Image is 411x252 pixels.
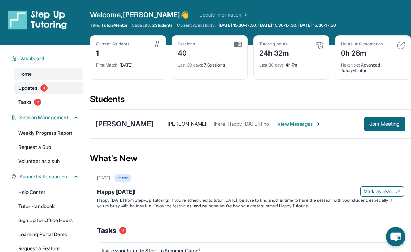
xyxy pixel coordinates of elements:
a: Weekly Progress Report [14,127,83,139]
a: Tutor Handbook [14,200,83,213]
button: Session Management [17,114,79,121]
div: Advanced Tutor/Mentor [341,58,405,74]
div: Happy [DATE]! [97,188,404,197]
button: Join Meeting [364,117,405,131]
img: card [315,41,323,50]
button: Mark as read [360,186,404,197]
div: What's New [90,143,411,174]
div: Sessions [178,41,195,47]
img: Chevron Right [241,11,248,18]
div: 24h 32m [259,47,289,58]
span: [DATE] 15:30-17:30, [DATE] 15:30-17:30, [DATE] 15:30-17:30 [219,23,336,28]
button: chat-button [386,227,405,246]
span: Welcome, [PERSON_NAME] 👋 [90,10,189,20]
span: Tasks [97,226,116,235]
span: Last 30 days : [178,62,203,68]
a: Home [14,68,83,80]
span: Session Management [19,114,68,121]
div: 0h 28m [341,47,383,58]
img: card [154,41,160,47]
p: Happy [DATE] from Step-Up Tutoring! If you're scheduled to tutor [DATE], be sure to find another ... [97,197,404,209]
span: Tasks [18,99,31,106]
div: 1 [96,47,129,58]
span: [PERSON_NAME] : [167,121,207,127]
div: Students [90,94,411,109]
div: Current Students [96,41,129,47]
span: Support & Resources [19,173,67,180]
img: card [397,41,405,50]
div: [DATE] [96,58,160,68]
span: 2 [34,99,41,106]
span: Updates [18,84,38,92]
button: Dashboard [17,55,79,62]
img: Chevron-Right [316,121,321,127]
span: View Messages [277,120,321,127]
span: 2 [119,227,126,234]
span: Mark as read [363,188,392,195]
div: Tutoring hours [259,41,289,47]
span: 3 [40,84,48,92]
a: Request a Sub [14,141,83,153]
div: 7 Sessions [178,58,242,68]
img: card [234,41,242,48]
img: logo [8,10,67,30]
span: Capacity: [132,23,151,28]
span: Home [18,70,32,77]
a: Updates3 [14,82,83,94]
img: Mark as read [395,189,401,194]
span: Last 30 days : [259,62,285,68]
span: Current Availability: [177,23,216,28]
a: [DATE] 15:30-17:30, [DATE] 15:30-17:30, [DATE] 15:30-17:30 [217,23,337,28]
div: Hours until promotion [341,41,383,47]
span: Title: [90,23,100,28]
span: Next title : [341,62,360,68]
div: [PERSON_NAME] [96,119,153,129]
div: 4h 7m [259,58,323,68]
a: Help Center [14,186,83,199]
button: Support & Resources [17,173,79,180]
span: Tutor/Mentor [101,23,127,28]
a: Tasks2 [14,96,83,108]
span: Dashboard [19,55,44,62]
div: 40 [178,47,195,58]
a: Sign Up for Office Hours [14,214,83,227]
span: 2 Students [152,23,173,28]
span: First Match : [96,62,119,68]
a: Volunteer as a sub [14,155,83,168]
a: Learning Portal Demo [14,228,83,241]
div: [DATE] [97,175,110,181]
div: Unread [114,174,131,182]
a: Update Information [199,11,248,18]
span: Join Meeting [369,122,400,126]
